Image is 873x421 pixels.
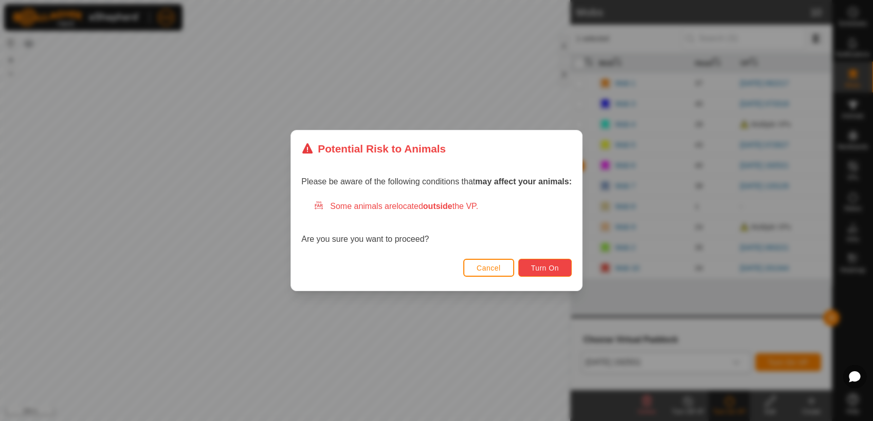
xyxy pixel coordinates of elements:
[477,264,501,272] span: Cancel
[301,200,572,245] div: Are you sure you want to proceed?
[518,259,572,277] button: Turn On
[463,259,514,277] button: Cancel
[531,264,559,272] span: Turn On
[301,177,572,186] span: Please be aware of the following conditions that
[301,141,446,157] div: Potential Risk to Animals
[314,200,572,213] div: Some animals are
[396,202,478,210] span: located the VP.
[475,177,572,186] strong: may affect your animals:
[423,202,452,210] strong: outside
